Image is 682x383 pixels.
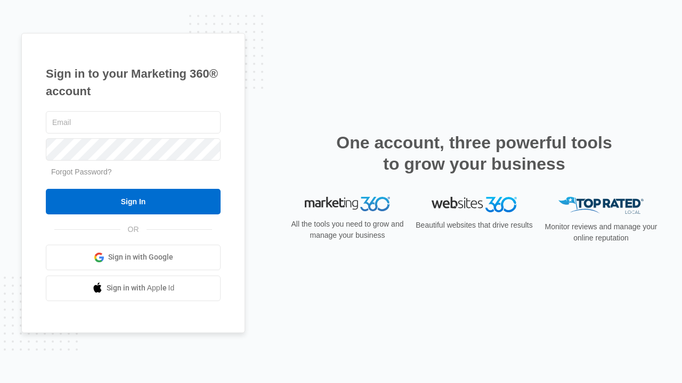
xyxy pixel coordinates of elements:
[108,252,173,263] span: Sign in with Google
[120,224,147,235] span: OR
[46,245,221,270] a: Sign in with Google
[46,111,221,134] input: Email
[305,197,390,212] img: Marketing 360
[46,65,221,100] h1: Sign in to your Marketing 360® account
[558,197,644,214] img: Top Rated Local
[415,220,534,231] p: Beautiful websites that drive results
[432,197,517,212] img: Websites 360
[51,168,112,176] a: Forgot Password?
[46,276,221,301] a: Sign in with Apple Id
[107,282,175,294] span: Sign in with Apple Id
[46,189,221,214] input: Sign In
[288,219,407,241] p: All the tools you need to grow and manage your business
[541,221,661,244] p: Monitor reviews and manage your online reputation
[333,132,615,174] h2: One account, three powerful tools to grow your business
